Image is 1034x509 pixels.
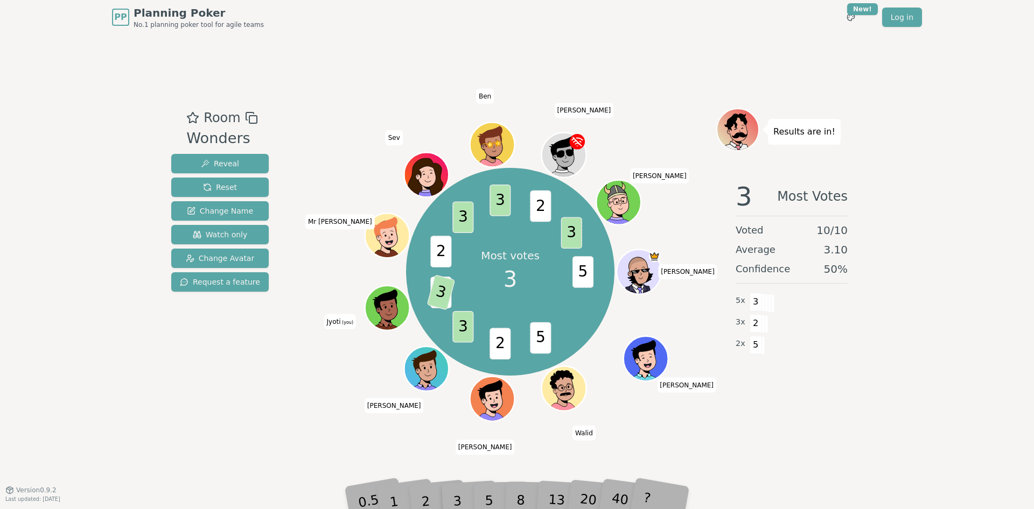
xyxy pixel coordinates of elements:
span: 2 [490,328,511,359]
span: 5 [572,256,593,288]
span: 2 [750,314,762,333]
span: No.1 planning poker tool for agile teams [134,20,264,29]
p: Most votes [481,248,540,263]
span: Click to change your name [365,398,424,413]
span: Click to change your name [456,440,515,455]
button: Change Avatar [171,249,269,268]
span: Click to change your name [386,130,403,145]
div: Wonders [186,128,257,150]
button: Reset [171,178,269,197]
span: 3 [750,293,762,311]
button: Watch only [171,225,269,244]
button: Click to change your avatar [366,287,408,329]
span: Jay is the host [648,251,660,262]
span: Change Avatar [186,253,255,264]
span: 3 [452,201,473,233]
span: 3 [427,274,455,310]
span: 2 x [736,338,745,350]
span: 2 [430,236,451,267]
span: 5 x [736,295,745,307]
button: New! [841,8,861,27]
span: (you) [341,320,354,325]
span: Click to change your name [324,314,357,329]
a: PPPlanning PokerNo.1 planning poker tool for agile teams [112,5,264,29]
span: Room [204,108,240,128]
span: Click to change your name [305,214,375,229]
a: Log in [882,8,922,27]
span: 3 [736,183,752,209]
span: Confidence [736,261,790,277]
span: Click to change your name [476,89,494,104]
span: Reset [203,182,237,193]
span: 5 [530,322,551,354]
button: Add as favourite [186,108,199,128]
span: Average [736,242,775,257]
span: Request a feature [180,277,260,287]
span: Change Name [187,206,253,216]
span: PP [114,11,127,24]
span: Reveal [201,158,239,169]
span: Click to change your name [657,378,716,393]
span: Voted [736,223,764,238]
span: Most Votes [777,183,848,209]
button: Version0.9.2 [5,486,57,494]
span: Watch only [193,229,248,240]
p: Results are in! [773,124,835,139]
span: Last updated: [DATE] [5,496,60,502]
span: 50 % [824,261,848,277]
span: Version 0.9.2 [16,486,57,494]
span: 3 [504,263,517,295]
span: 2 [530,190,551,222]
span: 10 / 10 [816,223,848,238]
span: Click to change your name [572,426,596,441]
span: 3 [561,217,582,249]
span: Click to change your name [555,103,614,118]
button: Change Name [171,201,269,221]
span: 3 [452,310,473,342]
span: 3.10 [823,242,848,257]
button: Request a feature [171,272,269,292]
div: New! [847,3,878,15]
span: Planning Poker [134,5,264,20]
span: 3 x [736,316,745,328]
button: Reveal [171,154,269,173]
span: 5 [750,336,762,354]
span: 3 [490,185,511,216]
span: Click to change your name [630,168,689,183]
span: Click to change your name [658,264,717,279]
